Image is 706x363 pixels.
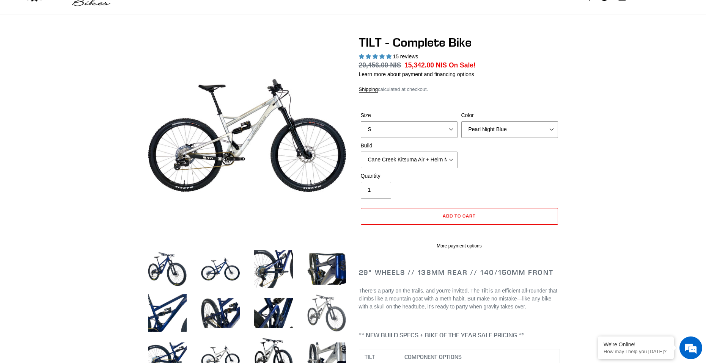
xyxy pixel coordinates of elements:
[200,248,241,290] img: Load image into Gallery viewer, TILT - Complete Bike
[361,172,458,180] label: Quantity
[146,248,188,290] img: Load image into Gallery viewer, TILT - Complete Bike
[359,86,560,93] div: calculated at checkout.
[359,35,560,50] h1: TILT - Complete Bike
[253,292,294,334] img: Load image into Gallery viewer, TILT - Complete Bike
[44,95,105,172] span: We're online!
[359,287,560,311] p: There’s a party on the trails, and you’re invited. The Tilt is an efficient all-rounder that clim...
[604,341,668,347] div: We're Online!
[146,292,188,334] img: Load image into Gallery viewer, TILT - Complete Bike
[359,61,401,69] s: 20,456.00 NIS
[4,207,145,233] textarea: Type your message and hit 'Enter'
[24,38,43,57] img: d_696896380_company_1647369064580_696896380
[306,248,347,290] img: Load image into Gallery viewer, TILT - Complete Bike
[393,53,418,59] span: 15 reviews
[359,86,378,93] a: Shipping
[51,42,139,52] div: Chat with us now
[361,243,558,249] a: More payment options
[306,292,347,334] img: Load image into Gallery viewer, TILT - Complete Bike
[359,332,560,339] h4: ** NEW BUILD SPECS + BIKE OF THE YEAR SALE PRICING **
[253,248,294,290] img: Load image into Gallery viewer, TILT - Complete Bike
[449,60,476,70] span: On Sale!
[461,111,558,119] label: Color
[359,71,474,77] a: Learn more about payment and financing options
[359,53,393,59] span: 5.00 stars
[361,208,558,225] button: Add to cart
[200,292,241,334] img: Load image into Gallery viewer, TILT - Complete Bike
[404,61,447,69] span: 15,342.00 NIS
[124,4,143,22] div: Minimize live chat window
[443,213,476,219] span: Add to cart
[604,349,668,354] p: How may I help you today?
[361,111,458,119] label: Size
[361,142,458,150] label: Build
[359,268,560,277] h2: 29" Wheels // 138mm Rear // 140/150mm Front
[8,42,20,53] div: Navigation go back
